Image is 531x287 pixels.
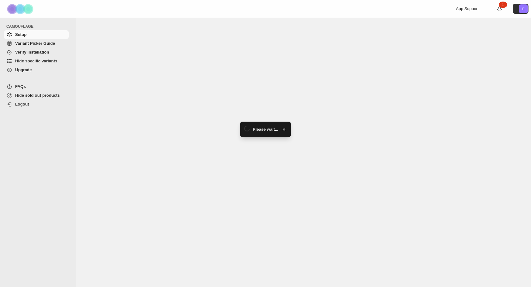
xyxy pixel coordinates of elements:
[4,30,69,39] a: Setup
[15,67,32,72] span: Upgrade
[253,126,278,133] span: Please wait...
[4,66,69,74] a: Upgrade
[4,48,69,57] a: Verify Installation
[15,84,26,89] span: FAQs
[499,2,507,8] div: 1
[15,50,49,55] span: Verify Installation
[15,93,60,98] span: Hide sold out products
[4,57,69,66] a: Hide specific variants
[5,0,37,18] img: Camouflage
[15,59,57,63] span: Hide specific variants
[513,4,528,14] button: Avatar with initials E
[15,41,55,46] span: Variant Picker Guide
[4,39,69,48] a: Variant Picker Guide
[4,82,69,91] a: FAQs
[15,102,29,106] span: Logout
[456,6,479,11] span: App Support
[496,6,503,12] a: 1
[15,32,27,37] span: Setup
[6,24,71,29] span: CAMOUFLAGE
[4,100,69,109] a: Logout
[519,4,528,13] span: Avatar with initials E
[522,7,524,11] text: E
[4,91,69,100] a: Hide sold out products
